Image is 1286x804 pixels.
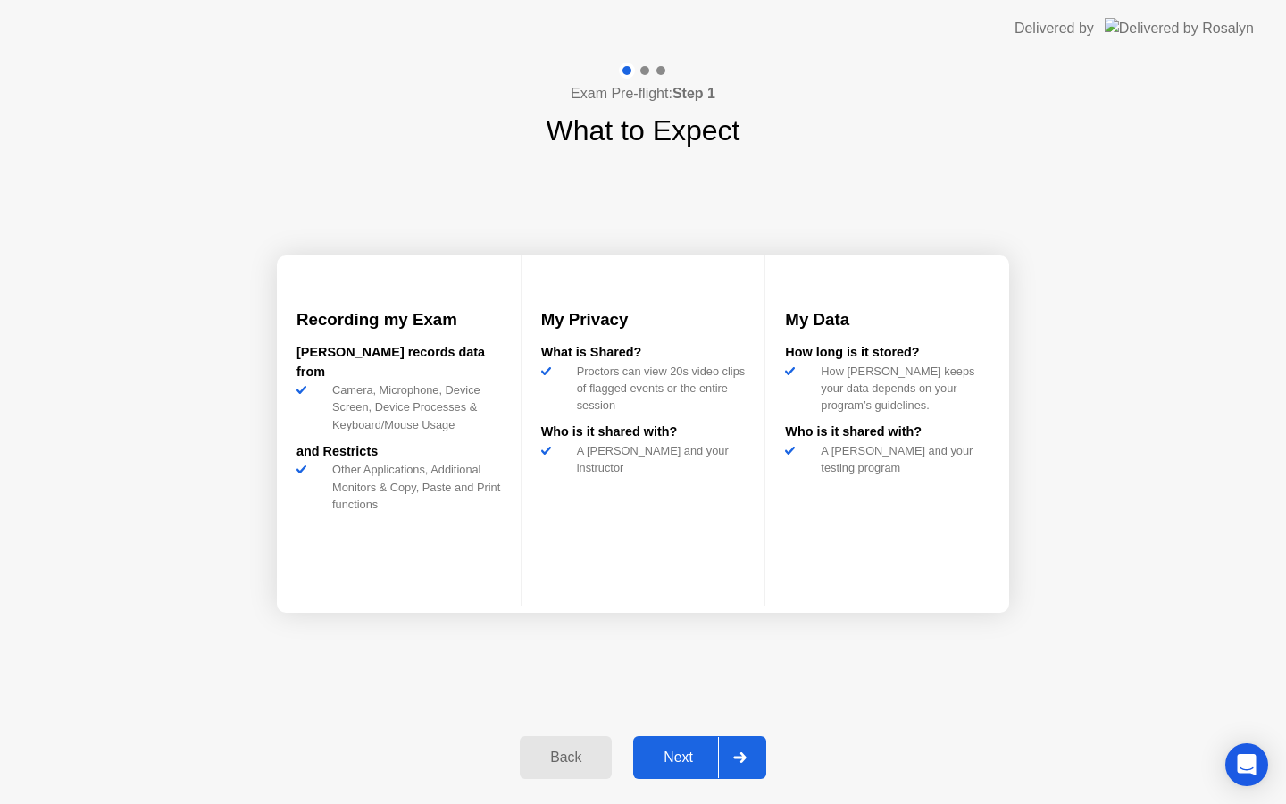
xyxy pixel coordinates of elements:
b: Step 1 [672,86,715,101]
div: Next [639,750,718,766]
div: How [PERSON_NAME] keeps your data depends on your program’s guidelines. [814,363,990,415]
div: How long is it stored? [785,343,990,363]
h4: Exam Pre-flight: [571,83,715,105]
button: Next [633,736,766,779]
div: Back [525,750,606,766]
div: [PERSON_NAME] records data from [296,343,501,381]
div: Delivered by [1015,18,1094,39]
h3: My Data [785,307,990,332]
div: A [PERSON_NAME] and your testing program [814,442,990,476]
div: Who is it shared with? [785,423,990,442]
h1: What to Expect [547,109,740,152]
h3: My Privacy [541,307,746,332]
img: Delivered by Rosalyn [1105,18,1254,38]
div: Proctors can view 20s video clips of flagged events or the entire session [570,363,746,415]
button: Back [520,736,612,779]
div: Open Intercom Messenger [1225,743,1268,786]
h3: Recording my Exam [296,307,501,332]
div: A [PERSON_NAME] and your instructor [570,442,746,476]
div: Camera, Microphone, Device Screen, Device Processes & Keyboard/Mouse Usage [325,381,501,433]
div: Other Applications, Additional Monitors & Copy, Paste and Print functions [325,461,501,513]
div: Who is it shared with? [541,423,746,442]
div: and Restricts [296,442,501,462]
div: What is Shared? [541,343,746,363]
